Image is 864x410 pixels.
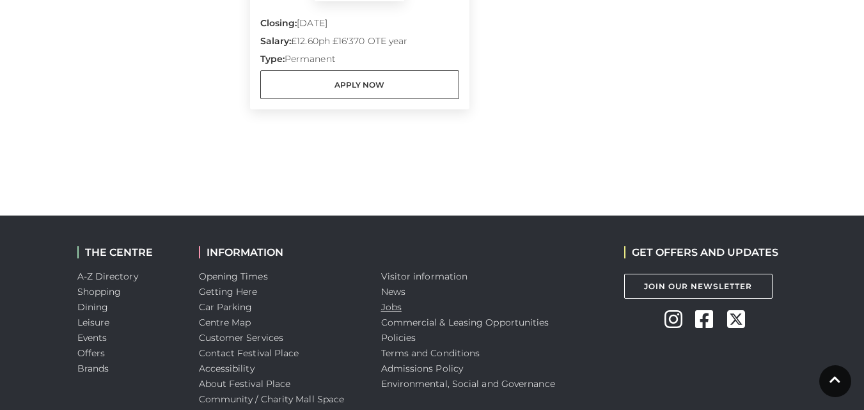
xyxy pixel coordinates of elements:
a: Terms and Conditions [381,347,480,359]
a: Dining [77,301,109,313]
a: Shopping [77,286,122,297]
a: Contact Festival Place [199,347,299,359]
a: Centre Map [199,317,251,328]
h2: GET OFFERS AND UPDATES [624,246,778,258]
a: A-Z Directory [77,271,138,282]
a: Events [77,332,107,343]
a: Apply Now [260,70,460,99]
a: Visitor information [381,271,468,282]
a: About Festival Place [199,378,291,390]
h2: THE CENTRE [77,246,180,258]
a: Offers [77,347,106,359]
a: Jobs [381,301,402,313]
a: Getting Here [199,286,258,297]
p: £12.60ph £16'370 OTE year [260,35,460,52]
h2: INFORMATION [199,246,362,258]
a: Environmental, Social and Governance [381,378,555,390]
strong: Type: [260,53,285,65]
strong: Closing: [260,17,297,29]
a: News [381,286,405,297]
a: Customer Services [199,332,284,343]
a: Accessibility [199,363,255,374]
a: Commercial & Leasing Opportunities [381,317,549,328]
a: Leisure [77,317,110,328]
a: Opening Times [199,271,268,282]
p: Permanent [260,52,460,70]
a: Admissions Policy [381,363,464,374]
a: Policies [381,332,416,343]
a: Car Parking [199,301,253,313]
strong: Salary: [260,35,292,47]
a: Brands [77,363,109,374]
p: [DATE] [260,17,460,35]
a: Join Our Newsletter [624,274,773,299]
